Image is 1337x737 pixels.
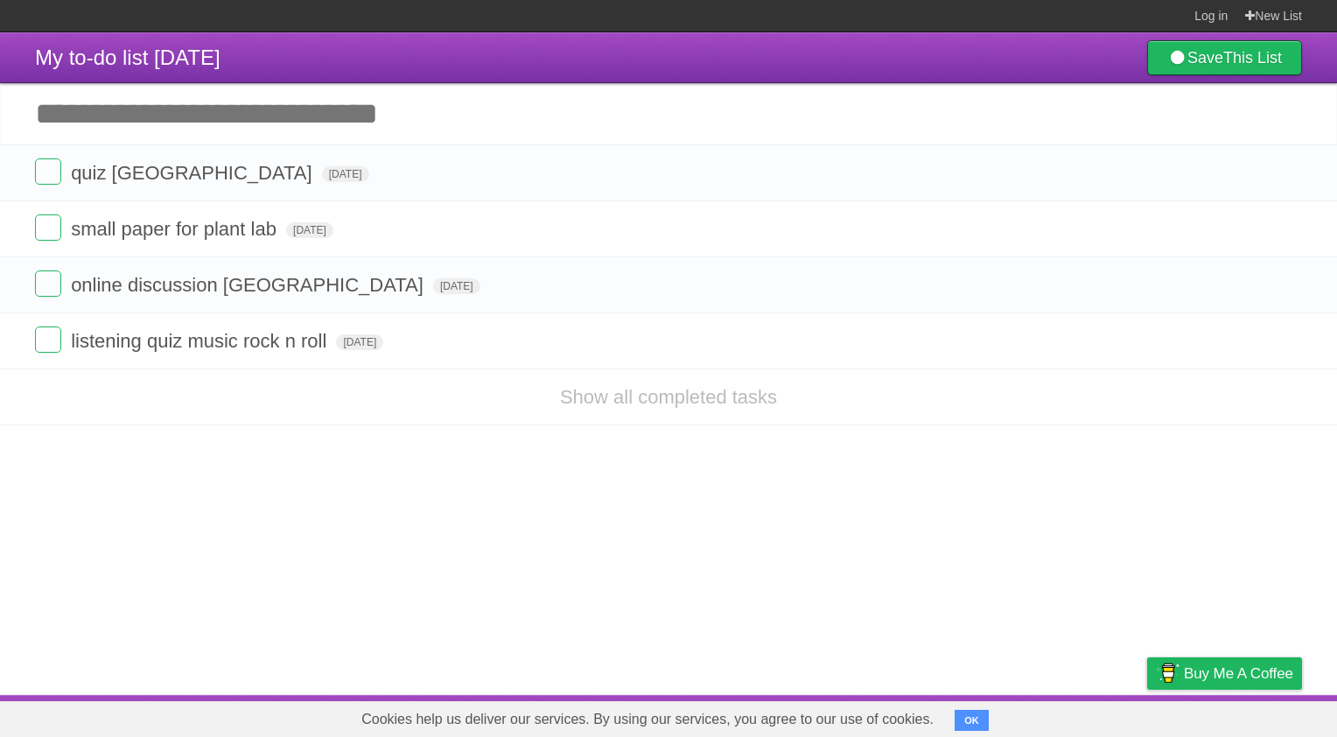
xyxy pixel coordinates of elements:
[35,214,61,241] label: Done
[1147,40,1302,75] a: SaveThis List
[35,270,61,297] label: Done
[560,386,777,408] a: Show all completed tasks
[1192,699,1302,733] a: Suggest a feature
[71,218,281,240] span: small paper for plant lab
[336,334,383,350] span: [DATE]
[286,222,333,238] span: [DATE]
[1223,49,1282,67] b: This List
[955,710,989,731] button: OK
[71,162,316,184] span: quiz [GEOGRAPHIC_DATA]
[35,158,61,185] label: Done
[35,326,61,353] label: Done
[433,278,480,294] span: [DATE]
[71,274,428,296] span: online discussion [GEOGRAPHIC_DATA]
[1184,658,1293,689] span: Buy me a coffee
[1065,699,1103,733] a: Terms
[972,699,1043,733] a: Developers
[914,699,951,733] a: About
[35,46,220,69] span: My to-do list [DATE]
[1147,657,1302,690] a: Buy me a coffee
[344,702,951,737] span: Cookies help us deliver our services. By using our services, you agree to our use of cookies.
[71,330,331,352] span: listening quiz music rock n roll
[322,166,369,182] span: [DATE]
[1124,699,1170,733] a: Privacy
[1156,658,1179,688] img: Buy me a coffee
